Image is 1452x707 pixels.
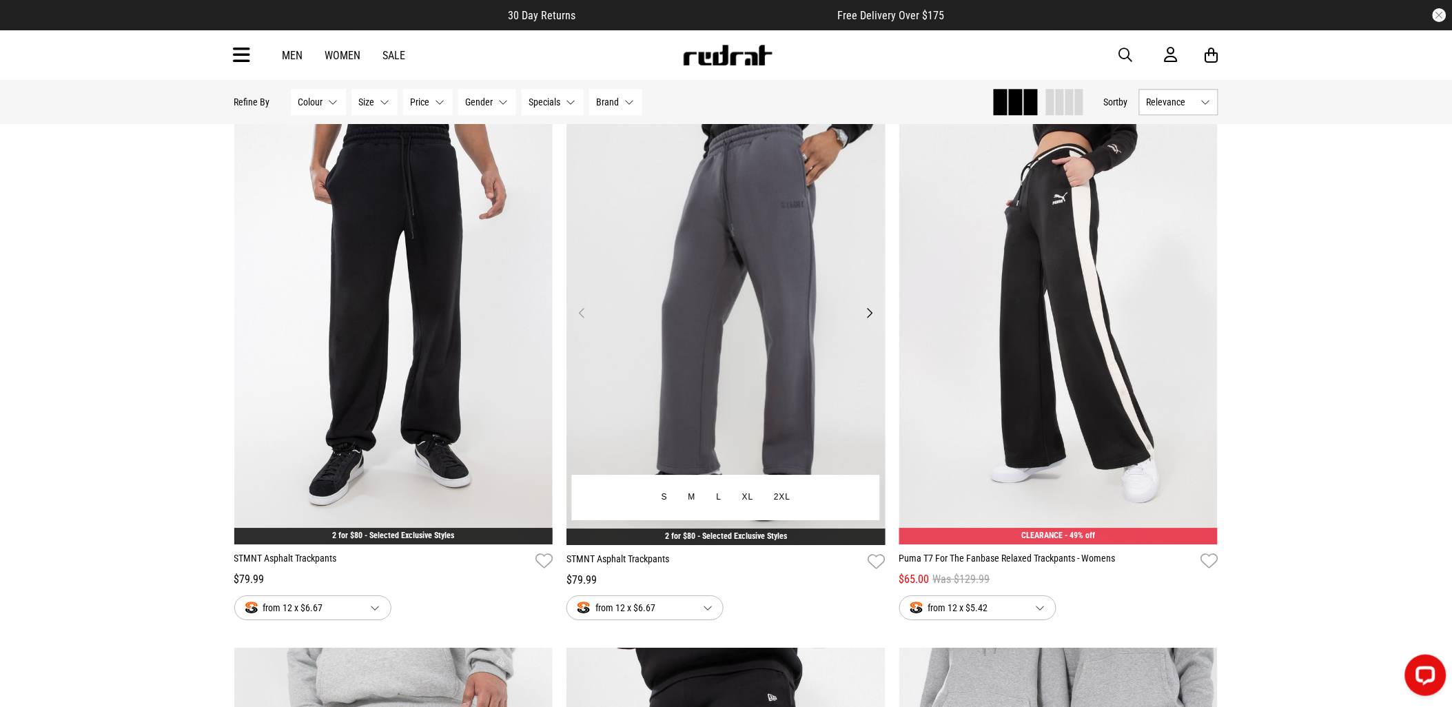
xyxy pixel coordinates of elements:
img: splitpay-icon.png [245,602,258,613]
button: XL [732,485,764,510]
a: Men [283,49,303,62]
button: Sortby [1104,94,1128,110]
button: L [706,485,732,510]
button: Specials [522,89,584,115]
span: - 49% off [1065,531,1096,540]
div: $79.99 [566,572,886,588]
button: Next [861,305,879,321]
iframe: LiveChat chat widget [1394,649,1452,707]
img: splitpay-icon.png [910,602,923,613]
span: by [1119,96,1128,107]
iframe: Customer reviews powered by Trustpilot [604,8,810,22]
a: Puma T7 For The Fanbase Relaxed Trackpants - Womens [899,551,1196,571]
a: Women [325,49,361,62]
a: 2 for $80 - Selected Exclusive Styles [665,531,787,541]
button: Brand [589,89,642,115]
a: Sale [383,49,406,62]
span: Size [359,96,375,107]
span: 30 Day Returns [509,9,576,22]
button: 2XL [764,485,801,510]
span: Brand [597,96,620,107]
button: from 12 x $6.67 [566,595,724,620]
button: Colour [291,89,346,115]
span: Colour [298,96,323,107]
span: Specials [529,96,561,107]
img: Stmnt Asphalt Trackpants in Grey [566,98,886,544]
a: 2 for $80 - Selected Exclusive Styles [332,531,454,540]
a: STMNT Asphalt Trackpants [566,552,863,572]
button: Relevance [1139,89,1218,115]
img: splitpay-icon.png [577,602,590,613]
span: CLEARANCE [1022,531,1063,540]
span: Was $129.99 [933,571,990,588]
span: from 12 x $6.67 [577,600,692,616]
button: from 12 x $6.67 [234,595,391,620]
p: Refine By [234,96,270,107]
div: $79.99 [234,571,553,588]
img: Puma T7 For The Fanbase Relaxed Trackpants - Womens in Black [899,98,1218,544]
button: M [678,485,706,510]
span: from 12 x $6.67 [245,600,360,616]
button: Price [403,89,453,115]
span: Price [411,96,430,107]
img: Stmnt Asphalt Trackpants in Black [234,98,553,544]
button: Previous [573,305,591,321]
button: from 12 x $5.42 [899,595,1056,620]
span: $65.00 [899,571,930,588]
span: Relevance [1147,96,1196,107]
span: Free Delivery Over $175 [838,9,945,22]
img: Redrat logo [682,45,773,65]
button: S [651,485,678,510]
span: from 12 x $5.42 [910,600,1025,616]
button: Size [351,89,398,115]
button: Gender [458,89,516,115]
a: STMNT Asphalt Trackpants [234,551,531,571]
span: Gender [466,96,493,107]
